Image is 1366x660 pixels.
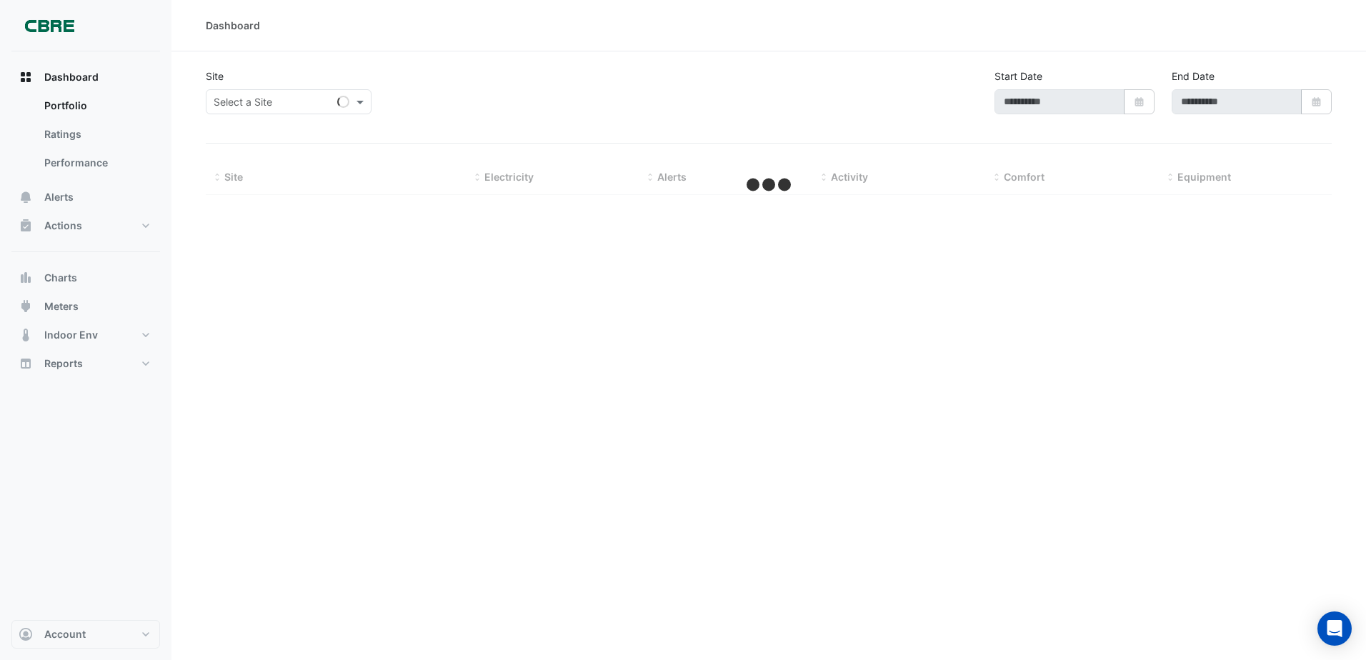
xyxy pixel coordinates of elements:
label: End Date [1172,69,1215,84]
button: Meters [11,292,160,321]
app-icon: Actions [19,219,33,233]
span: Activity [831,171,868,183]
button: Actions [11,211,160,240]
button: Dashboard [11,63,160,91]
div: Open Intercom Messenger [1317,611,1352,646]
span: Electricity [484,171,534,183]
span: Account [44,627,86,641]
span: Dashboard [44,70,99,84]
app-icon: Indoor Env [19,328,33,342]
span: Site [224,171,243,183]
button: Account [11,620,160,649]
button: Reports [11,349,160,378]
button: Charts [11,264,160,292]
span: Indoor Env [44,328,98,342]
div: Dashboard [11,91,160,183]
span: Equipment [1177,171,1231,183]
img: Company Logo [17,11,81,40]
span: Alerts [657,171,687,183]
button: Alerts [11,183,160,211]
label: Start Date [994,69,1042,84]
span: Actions [44,219,82,233]
app-icon: Charts [19,271,33,285]
span: Alerts [44,190,74,204]
app-icon: Dashboard [19,70,33,84]
a: Performance [33,149,160,177]
span: Reports [44,356,83,371]
label: Site [206,69,224,84]
a: Ratings [33,120,160,149]
a: Portfolio [33,91,160,120]
app-icon: Meters [19,299,33,314]
div: Dashboard [206,18,260,33]
app-icon: Alerts [19,190,33,204]
app-icon: Reports [19,356,33,371]
span: Meters [44,299,79,314]
button: Indoor Env [11,321,160,349]
span: Comfort [1004,171,1045,183]
span: Charts [44,271,77,285]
